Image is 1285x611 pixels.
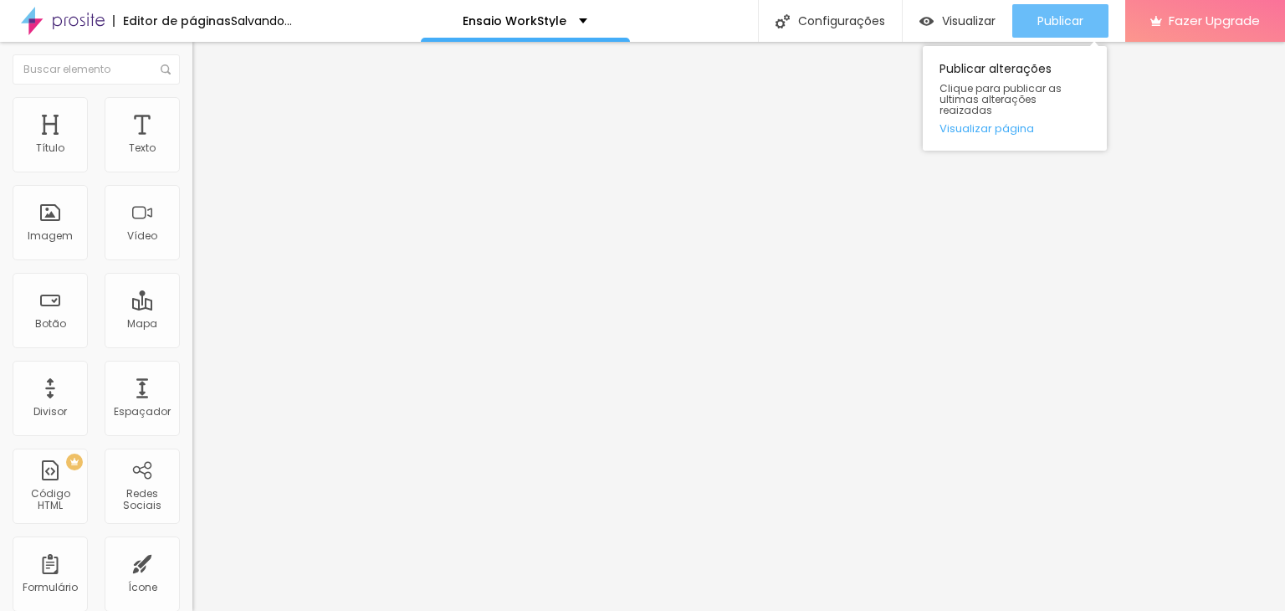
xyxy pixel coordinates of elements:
[1169,13,1260,28] span: Fazer Upgrade
[17,488,83,512] div: Código HTML
[127,318,157,330] div: Mapa
[903,4,1012,38] button: Visualizar
[776,14,790,28] img: Icone
[919,14,934,28] img: view-1.svg
[114,406,171,418] div: Espaçador
[128,582,157,593] div: Ícone
[109,488,175,512] div: Redes Sociais
[129,142,156,154] div: Texto
[127,230,157,242] div: Vídeo
[28,230,73,242] div: Imagem
[23,582,78,593] div: Formulário
[939,123,1090,134] a: Visualizar página
[113,15,231,27] div: Editor de páginas
[231,15,292,27] div: Salvando...
[35,318,66,330] div: Botão
[942,14,996,28] span: Visualizar
[923,46,1107,151] div: Publicar alterações
[36,142,64,154] div: Título
[192,42,1285,611] iframe: Editor
[463,15,566,27] p: Ensaio WorkStyle
[161,64,171,74] img: Icone
[13,54,180,85] input: Buscar elemento
[1012,4,1108,38] button: Publicar
[33,406,67,418] div: Divisor
[939,83,1090,116] span: Clique para publicar as ultimas alterações reaizadas
[1037,14,1083,28] span: Publicar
